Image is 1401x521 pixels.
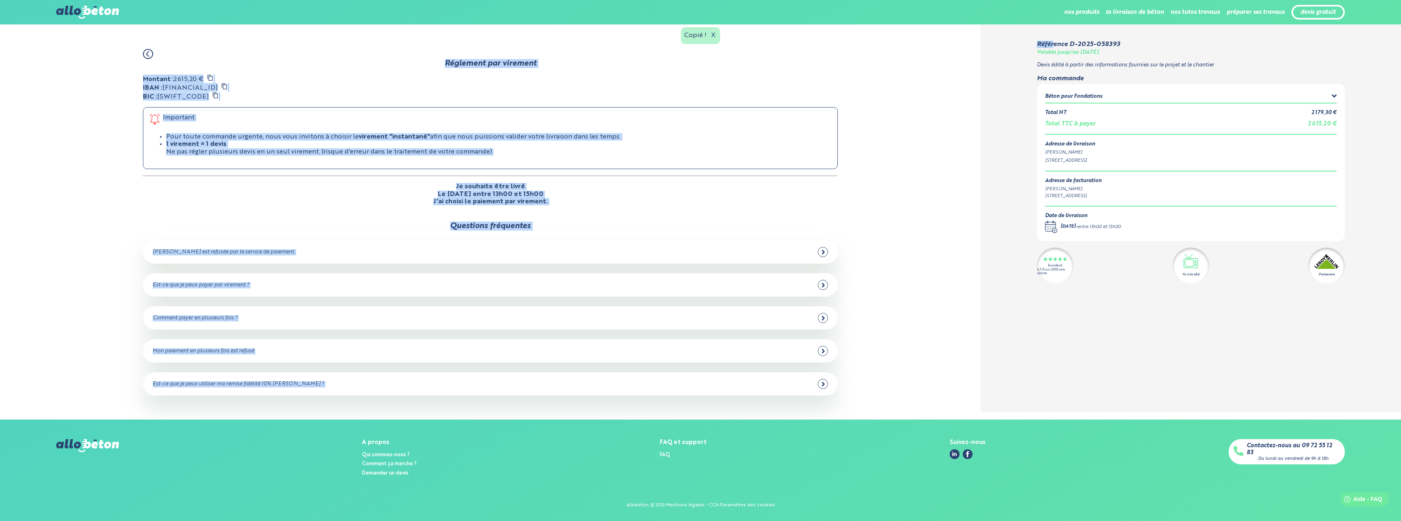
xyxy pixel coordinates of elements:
[1045,94,1102,100] div: Béton pour Fondations
[720,503,775,508] a: Paramètres des cookies
[153,249,295,255] div: [PERSON_NAME] est refusée par le service de paiement.
[1329,489,1392,512] iframe: Help widget launcher
[666,503,705,508] a: Mentions légales
[1045,149,1337,156] div: [PERSON_NAME]
[681,27,720,44] div: Copié !
[166,133,831,141] li: Pour toute commande urgente, nous vous invitons à choisir le afin que nous puissions valider votr...
[153,348,254,354] div: Mon paiement en plusieurs fois est refusé
[450,222,531,231] div: Questions fréquentes
[1048,264,1062,268] div: Excellent
[1045,157,1337,164] div: [STREET_ADDRESS]
[207,75,213,83] div: Copier
[1064,2,1099,22] li: nos produits
[153,315,237,321] div: Comment payer en plusieurs fois ?
[660,452,670,457] a: FAQ
[143,75,838,205] div: 2 615,20 € [FINANCIAL_ID] [SWIFT_CODE]
[362,439,417,446] div: A propos
[1300,9,1336,16] a: devis gratuit
[456,183,525,190] p: Je souhaite être livré
[706,503,707,508] span: -
[359,134,430,140] strong: virement "instantané"
[143,85,162,91] strong: IBAN :
[710,31,717,41] span: X
[950,439,986,446] div: Suivez-nous
[438,191,543,198] p: Le [DATE] entre 13h00 et 15h00
[166,141,831,156] li: Ne pas régler plusieurs devis en un seul virement. (risque d'erreur dans le traitement de votre c...
[660,439,707,446] div: FAQ et support
[56,6,119,19] img: allobéton
[212,92,219,101] div: Copier
[665,503,666,508] div: -
[362,461,417,466] a: Comment ça marche ?
[1045,141,1337,147] div: Adresse de livraison
[1045,92,1337,102] summary: Béton pour Fondations
[143,94,157,100] strong: BIC :
[1037,41,1120,48] div: Référence D-2025-058393
[1045,186,1102,193] div: [PERSON_NAME]
[1319,272,1335,277] div: Partenaire
[709,503,718,508] a: CGV
[1045,121,1096,128] div: Total TTC à payer
[1037,62,1345,68] p: Devis édité à partir des informations fournies sur le projet et le chantier
[1077,224,1121,231] div: entre 13h00 et 15h00
[153,381,324,387] div: Est-ce que je peux utiliser ma remise fidélité 10% [PERSON_NAME] ?
[1182,272,1199,277] div: Vu à la télé
[1037,75,1345,82] div: Ma commande
[1045,178,1102,184] div: Adresse de facturation
[143,76,174,83] strong: Montant :
[221,83,228,92] div: Copier
[1227,2,1285,22] li: préparer ses travaux
[1045,193,1102,200] div: [STREET_ADDRESS]
[1170,2,1220,22] li: nos tutos travaux
[166,141,226,147] strong: 1 virement = 1 devis
[433,198,548,205] p: J'ai choisi le paiement par virement.
[56,439,119,452] img: allobéton
[718,503,720,508] div: -
[1037,50,1099,56] div: Valable jusqu'au [DATE]
[1247,442,1340,456] a: Contactez-nous au 09 72 55 12 83
[143,59,838,68] div: Réglement par virement
[1061,224,1121,231] div: -
[1061,224,1076,231] div: [DATE]
[1045,110,1066,116] div: Total HT
[1037,268,1074,275] div: 4.7/5 sur 2300 avis clients
[1308,121,1337,127] span: 2 615,20 €
[1258,456,1329,462] div: Du lundi au vendredi de 9h à 18h
[1045,213,1121,219] div: Date de livraison
[1106,2,1164,22] li: la livraison de béton
[362,470,408,476] a: Demander un devis
[153,282,249,288] div: Est-ce que je peux payer par virement ?
[362,452,410,457] a: Qui sommes-nous ?
[1311,110,1337,116] div: 2 179,30 €
[150,114,831,127] div: Important
[626,503,665,508] div: allobéton @ 2021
